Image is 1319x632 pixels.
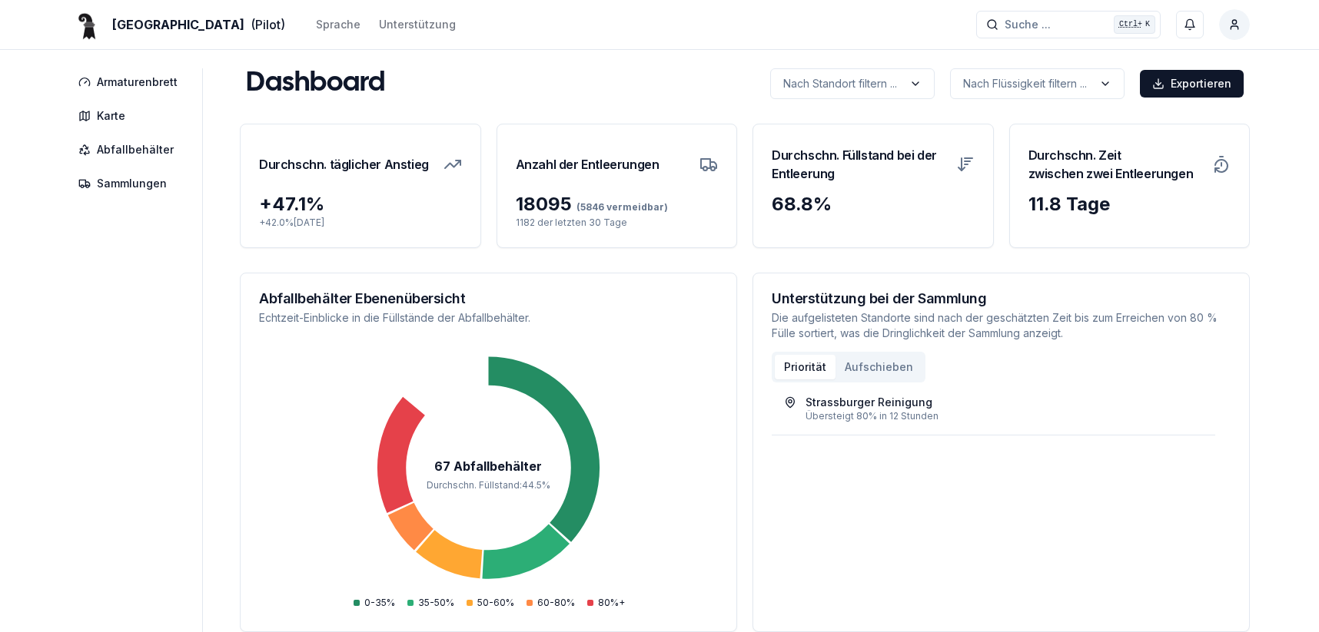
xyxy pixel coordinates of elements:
[772,192,975,217] div: 68.8 %
[783,76,897,91] p: Nach Standort filtern ...
[772,292,1231,306] h3: Unterstützung bei der Sammlung
[97,74,178,90] span: Armaturenbrett
[516,217,719,229] p: 1182 der letzten 30 Tage
[97,142,174,157] span: Abfallbehälter
[806,395,932,410] div: Strassburger Reinigung
[69,102,193,130] a: Karte
[516,143,659,186] h3: Anzahl der Entleerungen
[806,410,1203,422] div: Übersteigt 80% in 12 Stunden
[259,143,429,186] h3: Durchschn. täglicher Anstieg
[467,597,514,609] div: 50-60%
[435,459,543,474] tspan: 67 Abfallbehälter
[1005,17,1051,32] span: Suche ...
[69,15,285,34] a: [GEOGRAPHIC_DATA](Pilot)
[259,310,718,326] p: Echtzeit-Einblicke in die Füllstände der Abfallbehälter.
[251,15,285,34] span: (Pilot)
[427,479,550,491] tspan: Durchschn. Füllstand : 44.5 %
[379,15,456,34] a: Unterstützung
[354,597,395,609] div: 0-35%
[775,355,836,379] button: Priorität
[259,192,462,217] div: + 47.1 %
[784,395,1203,422] a: Strassburger ReinigungÜbersteigt 80% in 12 Stunden
[587,597,625,609] div: 80%+
[1028,143,1204,186] h3: Durchschn. Zeit zwischen zwei Entleerungen
[1140,70,1244,98] button: Exportieren
[516,192,719,217] div: 18095
[112,15,244,34] span: [GEOGRAPHIC_DATA]
[950,68,1125,99] button: label
[572,201,668,213] span: (5846 vermeidbar)
[259,217,462,229] p: + 42.0 % [DATE]
[407,597,454,609] div: 35-50%
[963,76,1087,91] p: Nach Flüssigkeit filtern ...
[770,68,935,99] button: label
[836,355,922,379] button: Aufschieben
[976,11,1161,38] button: Suche ...Ctrl+K
[246,68,385,99] h1: Dashboard
[69,170,193,197] a: Sammlungen
[527,597,575,609] div: 60-80%
[97,176,167,191] span: Sammlungen
[316,17,360,32] div: Sprache
[69,6,106,43] img: Basel Logo
[316,15,360,34] button: Sprache
[69,136,193,164] a: Abfallbehälter
[1028,192,1231,217] div: 11.8 Tage
[69,68,193,96] a: Armaturenbrett
[772,310,1231,341] p: Die aufgelisteten Standorte sind nach der geschätzten Zeit bis zum Erreichen von 80 % Fülle sorti...
[259,292,718,306] h3: Abfallbehälter Ebenenübersicht
[97,108,125,124] span: Karte
[772,143,947,186] h3: Durchschn. Füllstand bei der Entleerung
